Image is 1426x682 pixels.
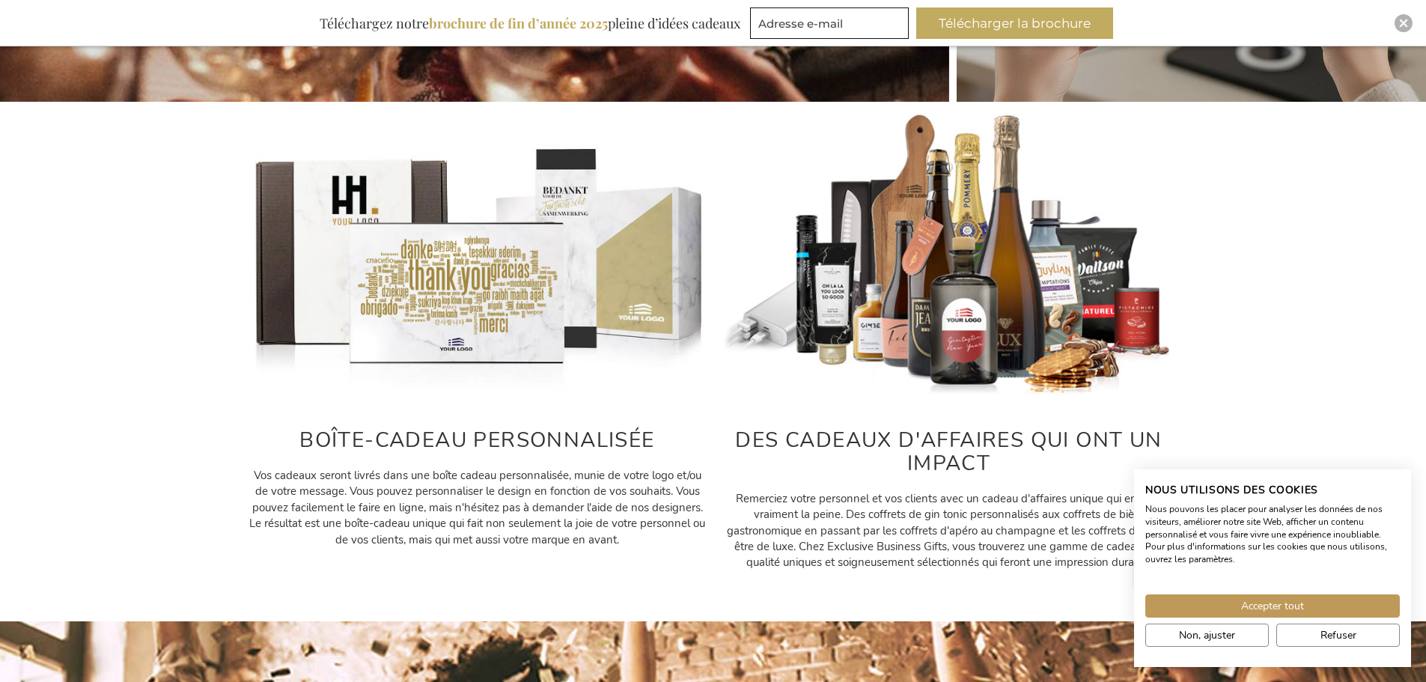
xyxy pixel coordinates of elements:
span: Non, ajuster [1179,627,1235,643]
div: Téléchargez notre pleine d’idées cadeaux [313,7,747,39]
button: Ajustez les préférences de cookie [1145,624,1269,647]
img: Close [1399,19,1408,28]
p: Remerciez votre personnel et vos clients avec un cadeau d'affaires unique qui en vaut vraiment la... [721,491,1177,571]
div: Close [1395,14,1413,32]
p: Vos cadeaux seront livrés dans une boîte cadeau personnalisée, munie de votre logo et/ou de votre... [249,468,706,548]
input: Adresse e-mail [750,7,909,39]
h2: BOÎTE-CADEAU PERSONNALISÉE [249,429,706,452]
img: Cadeaux personnalisés pour les clients et les employés avec impact [721,113,1177,398]
h2: DES CADEAUX D'AFFAIRES QUI ONT UN IMPACT [721,429,1177,475]
span: Refuser [1320,627,1356,643]
form: marketing offers and promotions [750,7,913,43]
p: Nous pouvons les placer pour analyser les données de nos visiteurs, améliorer notre site Web, aff... [1145,503,1400,566]
b: brochure de fin d’année 2025 [429,14,608,32]
button: Accepter tous les cookies [1145,594,1400,618]
button: Refuser tous les cookies [1276,624,1400,647]
span: Accepter tout [1241,598,1304,614]
h2: Nous utilisons des cookies [1145,484,1400,497]
img: Gepersonaliseerde relatiegeschenken voor personeel en klanten [249,113,706,398]
button: Télécharger la brochure [916,7,1113,39]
